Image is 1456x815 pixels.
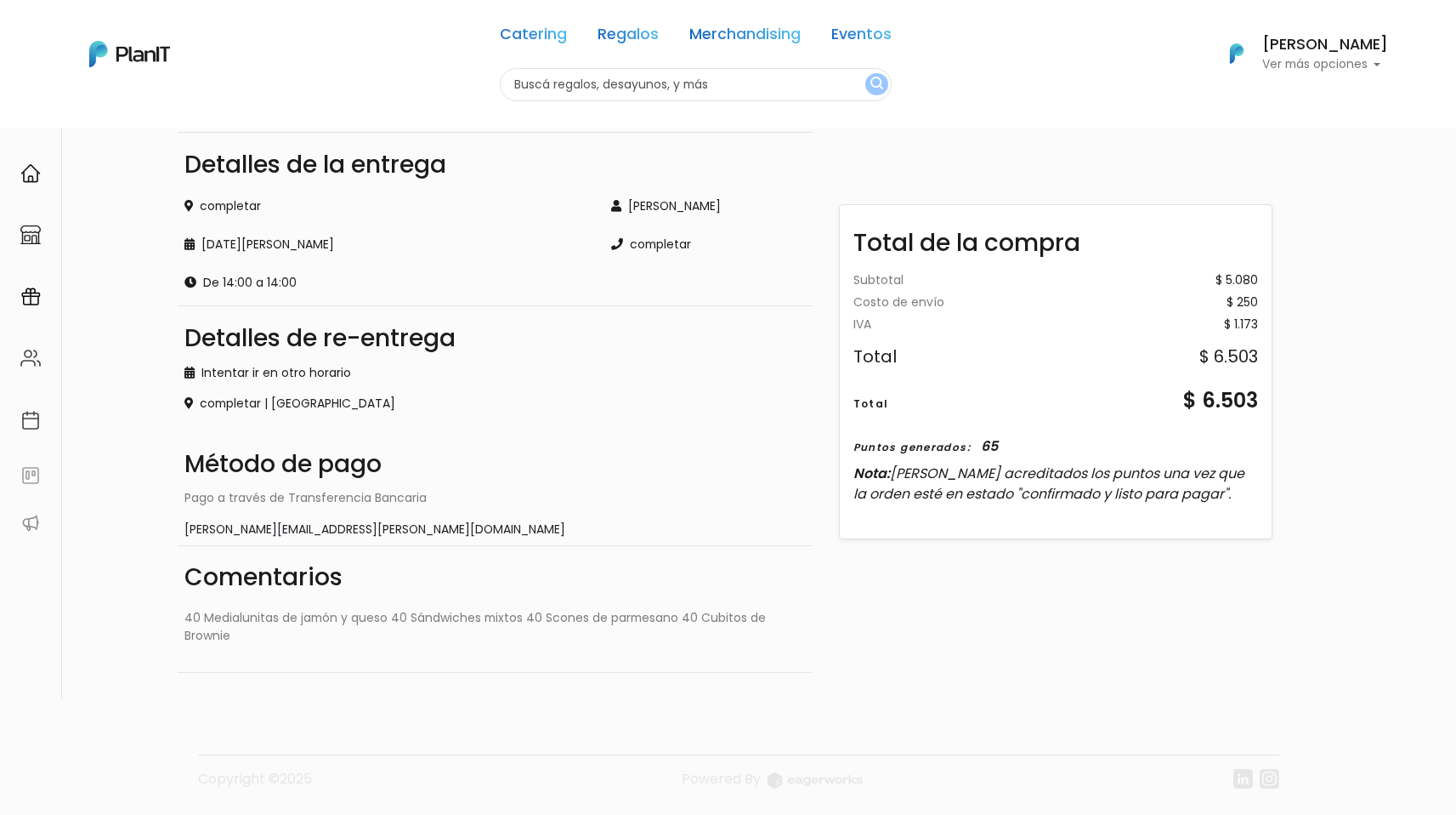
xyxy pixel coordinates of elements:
div: [PERSON_NAME][EMAIL_ADDRESS][PERSON_NAME][DOMAIN_NAME] [184,521,805,539]
img: calendar-87d922413cdce8b2cf7b7f5f62616a5cf9e4887200fb71536465627b3292af00.svg [20,410,41,430]
div: Método de pago [184,447,805,482]
img: people-662611757002400ad9ed0e3c099ab2801c6687ba6c219adb57efc949bc21e19d.svg [20,348,41,368]
p: 40 Medialunitas de jamón y queso 40 Sándwiches mixtos 40 Scones de parmesano 40 Cubitos de Brownie [184,609,805,645]
div: [PERSON_NAME] [611,197,804,215]
div: Total [853,396,889,411]
img: logo_eagerworks-044938b0bf012b96b195e05891a56339191180c2d98ce7df62ca656130a436fa.svg [768,772,863,789]
div: De 14:00 a 14:00 [184,274,592,292]
div: 65 [981,436,998,456]
img: PlanIt Logo [89,41,170,67]
a: Regalos [598,27,659,48]
img: search_button-432b6d5273f82d61273b3651a40e1bd1b912527efae98b1b7a1b2c0702e16a8d.svg [870,77,883,93]
h6: [PERSON_NAME] [1262,37,1388,53]
img: instagram-7ba2a2629254302ec2a9470e65da5de918c9f3c9a63008f8abed3140a32961bf.svg [1260,769,1279,789]
p: Ver más opciones [1262,59,1388,71]
div: $ 5.080 [1215,275,1258,287]
div: $ 250 [1227,296,1258,308]
div: IVA [853,318,871,330]
div: Costo de envío [853,296,944,308]
div: Detalles de la entrega [184,153,805,177]
div: $ 1.173 [1224,318,1258,330]
img: linkedin-cc7d2dbb1a16aff8e18f147ffe980d30ddd5d9e01409788280e63c91fc390ff4.svg [1233,769,1253,789]
div: Total de la compra [840,212,1272,261]
img: home-e721727adea9d79c4d83392d1f703f7f8bce08238fde08b1acbfd93340b81755.svg [20,163,41,184]
span: [PERSON_NAME] acreditados los puntos una vez que la orden esté en estado "confirmado y listo para... [853,463,1244,503]
button: PlanIt Logo [PERSON_NAME] Ver más opciones [1208,31,1388,76]
div: completar | [GEOGRAPHIC_DATA] [184,395,805,413]
div: Comentarios [184,560,805,596]
div: Detalles de re-entrega [184,327,805,351]
img: feedback-78b5a0c8f98aac82b08bfc38622c3050aee476f2c9584af64705fc4e61158814.svg [20,465,41,486]
a: Powered By [682,769,863,802]
div: ¿Necesitás ayuda? [88,16,245,49]
div: [DATE][PERSON_NAME] [184,236,592,254]
div: Subtotal [853,275,904,287]
div: completar [611,236,804,254]
div: Total [853,347,897,364]
img: campaigns-02234683943229c281be62815700db0a1741e53638e28bf9629b52c665b00959.svg [20,287,41,307]
img: marketplace-4ceaa7011d94191e9ded77b95e3339b90024bf715f7c57f8cf31f2d8c509eaba.svg [20,225,41,245]
div: $ 6.503 [1199,347,1258,364]
input: Buscá regalos, desayunos, y más [500,68,892,101]
div: Pago a través de Transferencia Bancaria [184,489,805,507]
div: Intentar ir en otro horario [184,364,805,382]
img: PlanIt Logo [1218,35,1255,72]
div: Puntos generados: [853,439,971,454]
p: Nota: [853,463,1258,504]
img: partners-52edf745621dab592f3b2c58e3bca9d71375a7ef29c3b500c9f145b62cc070d4.svg [20,513,41,533]
a: Catering [500,27,567,48]
p: Copyright ©2025 [198,769,312,802]
div: $ 6.503 [1183,385,1258,415]
a: Eventos [831,27,892,48]
div: completar [184,197,592,215]
a: Merchandising [689,27,801,48]
span: translation missing: es.layouts.footer.powered_by [682,769,761,789]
